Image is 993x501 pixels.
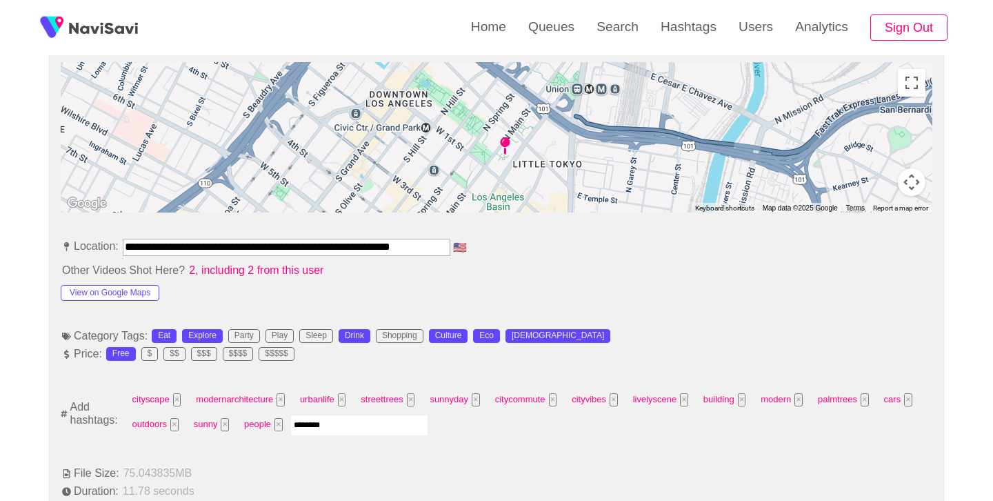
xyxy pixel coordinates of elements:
button: Tag at index 9 with value 2390 focussed. Press backspace to remove [794,393,803,406]
span: 2, including 2 from this user [188,264,325,277]
div: $$$$$ [265,349,288,359]
button: Tag at index 1 with value 2396 focussed. Press backspace to remove [277,393,285,406]
span: Location: [61,240,120,253]
span: citycommute [491,389,561,411]
div: $$ [170,349,179,359]
span: cars [880,389,916,411]
span: urbanlife [296,389,350,411]
div: [DEMOGRAPHIC_DATA] [512,331,604,341]
span: building [699,389,750,411]
img: fireSpot [34,10,69,45]
button: Tag at index 14 with value 2457 focussed. Press backspace to remove [274,418,283,431]
span: Price: [61,348,103,360]
a: Open this area in Google Maps (opens a new window) [64,195,110,213]
span: Duration: [61,485,120,498]
div: Free [112,349,130,359]
span: cityscape [128,389,185,411]
span: people [240,414,287,435]
div: Explore [188,331,217,341]
div: Eco [479,331,494,341]
img: Google [64,195,110,213]
span: 🇺🇸 [452,242,468,253]
img: fireSpot [69,21,138,35]
div: Play [272,331,288,341]
button: Tag at index 3 with value 85052 focussed. Press backspace to remove [407,393,415,406]
div: Sleep [305,331,327,341]
button: Map camera controls [898,168,925,196]
button: Tag at index 11 with value 2673 focussed. Press backspace to remove [904,393,912,406]
div: Drink [345,331,364,341]
button: Tag at index 7 with value 46430 focussed. Press backspace to remove [680,393,688,406]
span: streettrees [357,389,419,411]
button: View on Google Maps [61,285,159,302]
span: livelyscene [629,389,692,411]
span: cityvibes [568,389,621,411]
span: 75.043835 MB [122,467,193,480]
button: Tag at index 13 with value 2310 focussed. Press backspace to remove [221,418,229,431]
button: Sign Out [870,14,947,41]
button: Keyboard shortcuts [695,204,754,213]
span: sunny [190,414,233,435]
div: Party [234,331,254,341]
div: Culture [435,331,462,341]
button: Tag at index 0 with value 2563 focussed. Press backspace to remove [173,393,181,406]
div: $$$ [197,349,211,359]
div: $ [148,349,152,359]
a: View on Google Maps [61,286,159,297]
span: outdoors [128,414,183,435]
button: Tag at index 6 with value 2470 focussed. Press backspace to remove [610,393,618,406]
a: Report a map error [873,204,928,212]
div: Shopping [382,331,417,341]
span: modern [756,389,807,411]
div: Eat [158,331,170,341]
button: Toggle fullscreen view [898,69,925,97]
span: modernarchitecture [192,389,289,411]
span: File Size: [61,467,121,480]
span: 11.78 seconds [121,485,196,498]
button: Tag at index 2 with value 3194 focussed. Press backspace to remove [338,393,346,406]
span: Map data ©2025 Google [763,204,838,212]
span: Category Tags: [61,330,149,342]
button: Tag at index 4 with value 2323 focussed. Press backspace to remove [472,393,480,406]
span: sunnyday [425,389,483,411]
a: Terms (opens in new tab) [846,204,865,212]
span: palmtrees [814,389,873,411]
button: Tag at index 8 with value 2497 focussed. Press backspace to remove [738,393,746,406]
button: Tag at index 5 with value 425269 focussed. Press backspace to remove [549,393,557,406]
input: Enter tag here and press return [290,415,428,436]
span: Add hashtags: [69,401,123,426]
button: Tag at index 10 with value 5405 focussed. Press backspace to remove [861,393,869,406]
span: Other Videos Shot Here? [61,264,186,277]
button: Tag at index 12 with value 2341 focussed. Press backspace to remove [170,418,179,431]
div: $$$$ [229,349,248,359]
